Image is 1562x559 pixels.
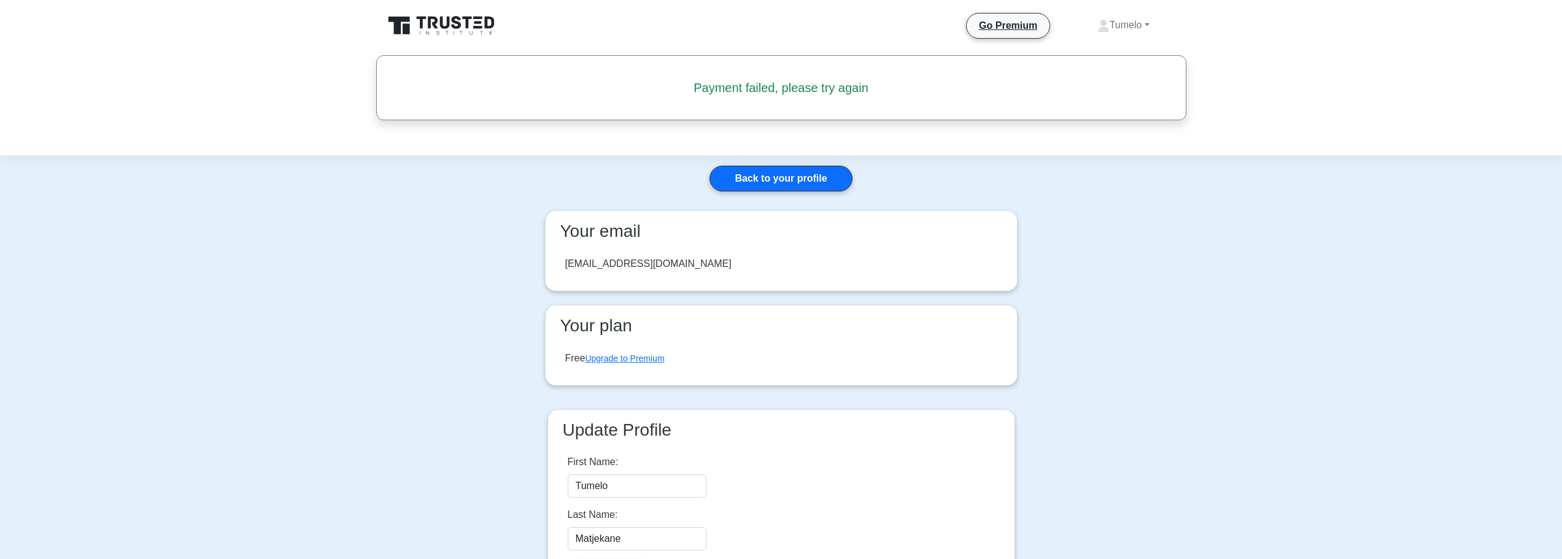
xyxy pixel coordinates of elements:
a: Upgrade to Premium [585,353,664,363]
a: Go Premium [972,18,1045,33]
h3: Update Profile [558,420,1005,441]
h3: Your plan [555,315,1007,336]
div: [EMAIL_ADDRESS][DOMAIN_NAME] [565,256,732,271]
h3: Your email [555,221,1007,242]
a: Tumelo [1068,13,1179,37]
h5: Payment failed, please try again [404,80,1159,95]
label: First Name: [568,455,619,469]
a: Back to your profile [709,166,852,191]
div: Free [565,351,665,366]
label: Last Name: [568,507,618,522]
